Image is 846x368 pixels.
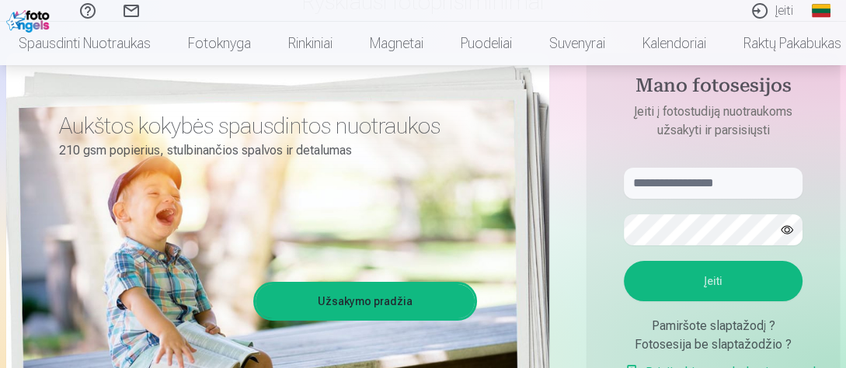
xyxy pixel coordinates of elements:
a: Puodeliai [442,22,531,65]
a: Rinkiniai [270,22,351,65]
p: 210 gsm popierius, stulbinančios spalvos ir detalumas [59,140,465,161]
a: Magnetai [351,22,442,65]
p: Įeiti į fotostudiją nuotraukoms užsakyti ir parsisiųsti [608,102,818,140]
div: Pamiršote slaptažodį ? [624,317,802,335]
img: /fa2 [6,6,54,33]
a: Fotoknyga [169,22,270,65]
a: Užsakymo pradžia [256,284,475,318]
h4: Mano fotosesijos [608,75,818,102]
div: Fotosesija be slaptažodžio ? [624,335,802,354]
a: Kalendoriai [624,22,725,65]
h3: Aukštos kokybės spausdintos nuotraukos [59,112,465,140]
button: Įeiti [624,261,802,301]
a: Suvenyrai [531,22,624,65]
